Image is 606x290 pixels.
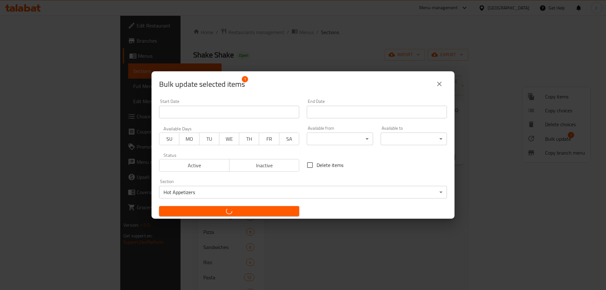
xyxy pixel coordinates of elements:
span: MO [182,134,197,144]
button: FR [259,133,279,145]
button: TH [239,133,259,145]
span: WE [222,134,237,144]
span: Inactive [232,161,297,170]
span: SU [162,134,177,144]
button: close [432,76,447,92]
button: Active [159,159,229,172]
button: SU [159,133,179,145]
span: SA [282,134,297,144]
span: FR [262,134,276,144]
span: Selected items count [159,79,245,89]
button: TU [199,133,219,145]
span: 1 [242,76,248,82]
button: SA [279,133,299,145]
button: Inactive [229,159,300,172]
span: TU [202,134,217,144]
button: MO [179,133,199,145]
div: ​ [381,133,447,145]
span: TH [242,134,257,144]
div: Hot Appetizers [159,186,447,198]
span: Delete items [317,161,343,169]
div: ​ [307,133,373,145]
span: Active [162,161,227,170]
button: WE [219,133,239,145]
